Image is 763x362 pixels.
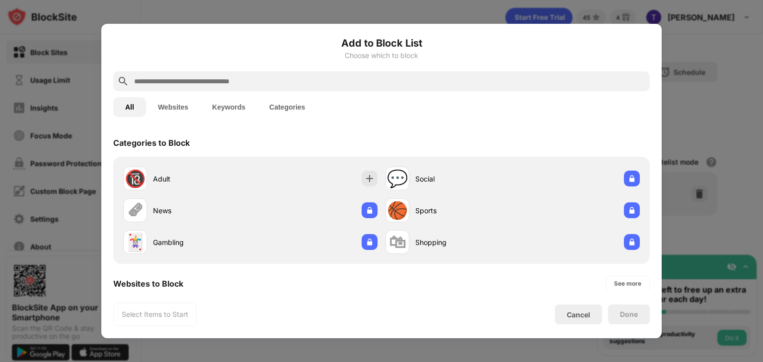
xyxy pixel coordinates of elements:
div: Select Items to Start [122,309,188,319]
div: 🛍 [389,232,406,252]
div: Cancel [567,310,590,319]
div: 🏀 [387,200,408,221]
h6: Add to Block List [113,36,650,51]
div: Shopping [415,237,513,247]
img: search.svg [117,75,129,87]
div: Adult [153,174,250,184]
div: See more [614,279,641,289]
div: Categories to Block [113,138,190,148]
button: Keywords [200,97,257,117]
button: All [113,97,146,117]
button: Categories [257,97,317,117]
div: Done [620,310,638,318]
div: Choose which to block [113,52,650,60]
div: Websites to Block [113,279,183,289]
div: News [153,205,250,216]
div: 💬 [387,169,408,189]
div: Gambling [153,237,250,247]
button: Websites [146,97,200,117]
div: 🔞 [125,169,146,189]
div: 🗞 [127,200,144,221]
div: 🃏 [125,232,146,252]
div: Sports [415,205,513,216]
div: Social [415,174,513,184]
